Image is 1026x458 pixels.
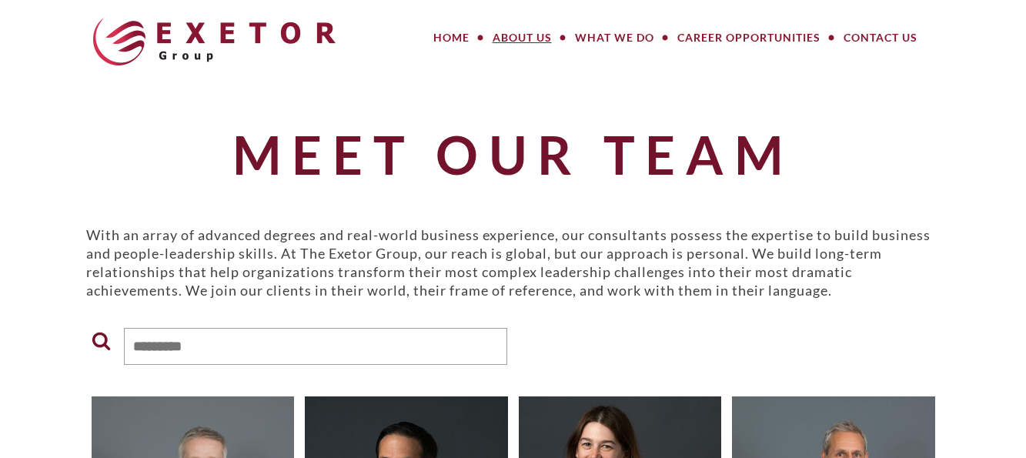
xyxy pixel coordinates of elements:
a: Home [422,22,481,53]
h1: Meet Our Team [86,125,941,183]
p: With an array of advanced degrees and real-world business experience, our consultants possess the... [86,226,941,299]
img: The Exetor Group [93,18,336,65]
a: What We Do [563,22,666,53]
a: Contact Us [832,22,929,53]
a: About Us [481,22,563,53]
a: Career Opportunities [666,22,832,53]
